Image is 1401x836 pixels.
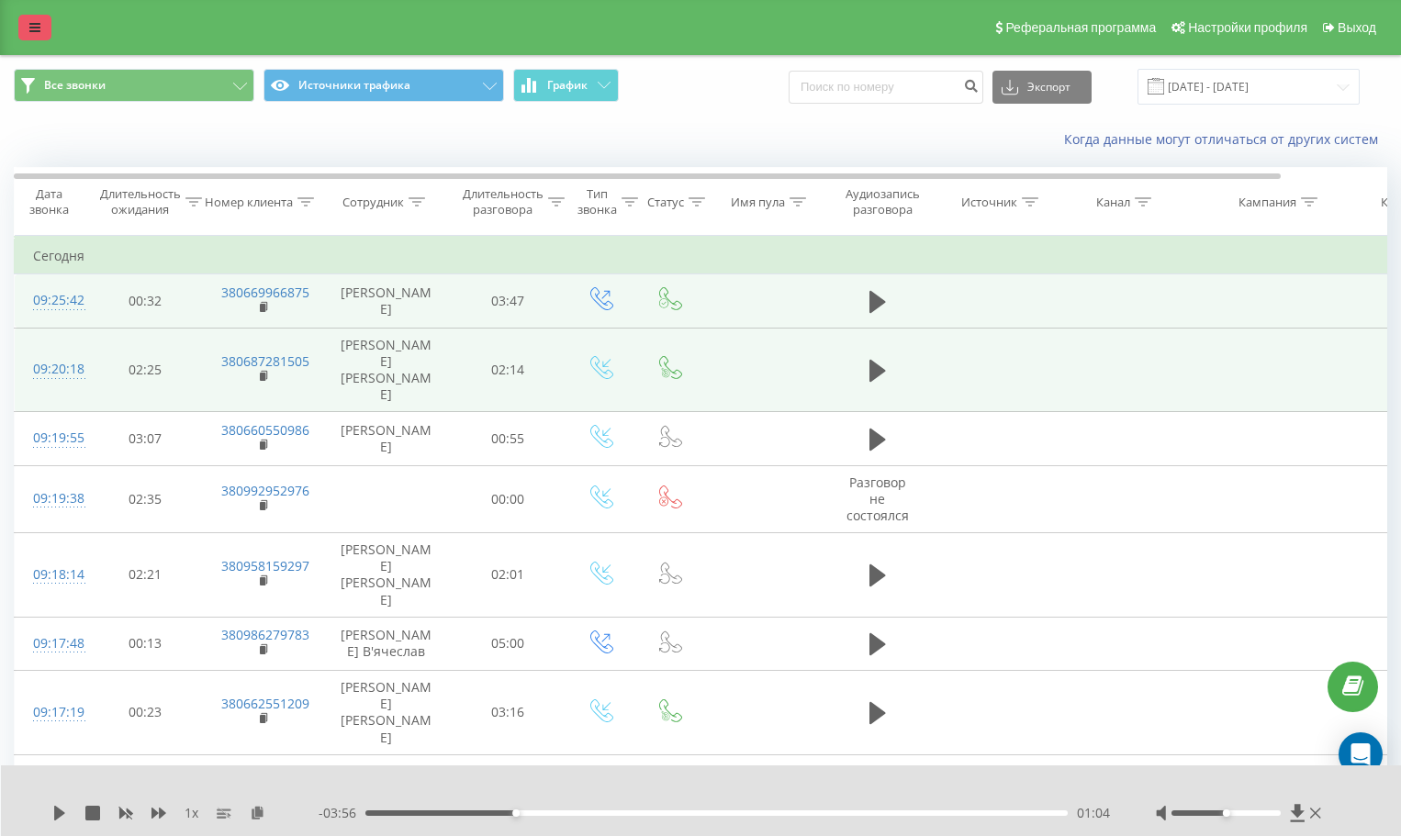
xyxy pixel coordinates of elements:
div: 09:19:55 [33,420,70,456]
td: 00:23 [88,671,203,755]
span: Реферальная программа [1005,20,1156,35]
div: Сотрудник [342,195,404,210]
td: 02:21 [88,533,203,618]
td: 03:16 [451,671,566,755]
a: 380958159297 [221,557,309,574]
td: [PERSON_NAME] [322,412,451,465]
div: Дата звонка [15,186,83,217]
td: 03:07 [88,412,203,465]
div: Длительность разговора [463,186,544,217]
span: 01:04 [1077,804,1110,822]
div: Accessibility label [1223,809,1230,817]
a: 380986279783 [221,626,309,643]
td: 02:01 [451,533,566,618]
div: Аудиозапись разговора [838,186,927,217]
div: Номер клиента [205,195,293,210]
a: 380669966875 [221,284,309,301]
td: 02:14 [451,328,566,412]
div: 09:20:18 [33,351,70,387]
div: 09:18:14 [33,557,70,593]
td: 02:25 [88,328,203,412]
td: 05:00 [451,754,566,808]
td: 05:00 [451,617,566,670]
td: 00:13 [88,617,203,670]
div: 09:17:48 [33,626,70,662]
span: 1 x [185,804,198,822]
td: 03:47 [451,274,566,328]
td: 02:35 [88,465,203,533]
input: Поиск по номеру [789,71,983,104]
button: График [513,69,619,102]
button: Все звонки [14,69,254,102]
button: Экспорт [992,71,1092,104]
a: 380687281505 [221,352,309,370]
a: Когда данные могут отличаться от других систем [1064,130,1387,148]
a: 380992952976 [221,482,309,499]
div: 09:25:42 [33,283,70,318]
td: 00:00 [451,465,566,533]
div: 09:17:19 [33,695,70,730]
td: 00:32 [88,274,203,328]
td: [PERSON_NAME] [PERSON_NAME] [322,671,451,755]
div: Длительность ожидания [100,186,181,217]
div: Open Intercom Messenger [1339,732,1383,776]
td: [PERSON_NAME] [322,754,451,808]
span: Выход [1338,20,1376,35]
div: Тип звонка [577,186,617,217]
a: 380666908453 [221,764,309,781]
span: Все звонки [44,78,106,93]
td: [PERSON_NAME] [PERSON_NAME] [322,533,451,618]
div: 09:19:38 [33,481,70,517]
span: График [547,79,588,92]
span: Разговор не состоялся [846,474,909,524]
td: [PERSON_NAME] В'ячеслав [322,617,451,670]
div: Источник [961,195,1017,210]
td: 01:32 [88,754,203,808]
span: - 03:56 [319,804,365,822]
div: Канал [1096,195,1130,210]
td: [PERSON_NAME] [322,274,451,328]
div: Статус [647,195,684,210]
div: Кампания [1238,195,1296,210]
a: 380660550986 [221,421,309,439]
button: Источники трафика [263,69,504,102]
a: 380662551209 [221,695,309,712]
span: Настройки профиля [1188,20,1307,35]
div: Имя пула [731,195,785,210]
div: 09:16:20 [33,764,70,799]
td: [PERSON_NAME] [PERSON_NAME] [322,328,451,412]
div: Accessibility label [512,809,520,817]
td: 00:55 [451,412,566,465]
